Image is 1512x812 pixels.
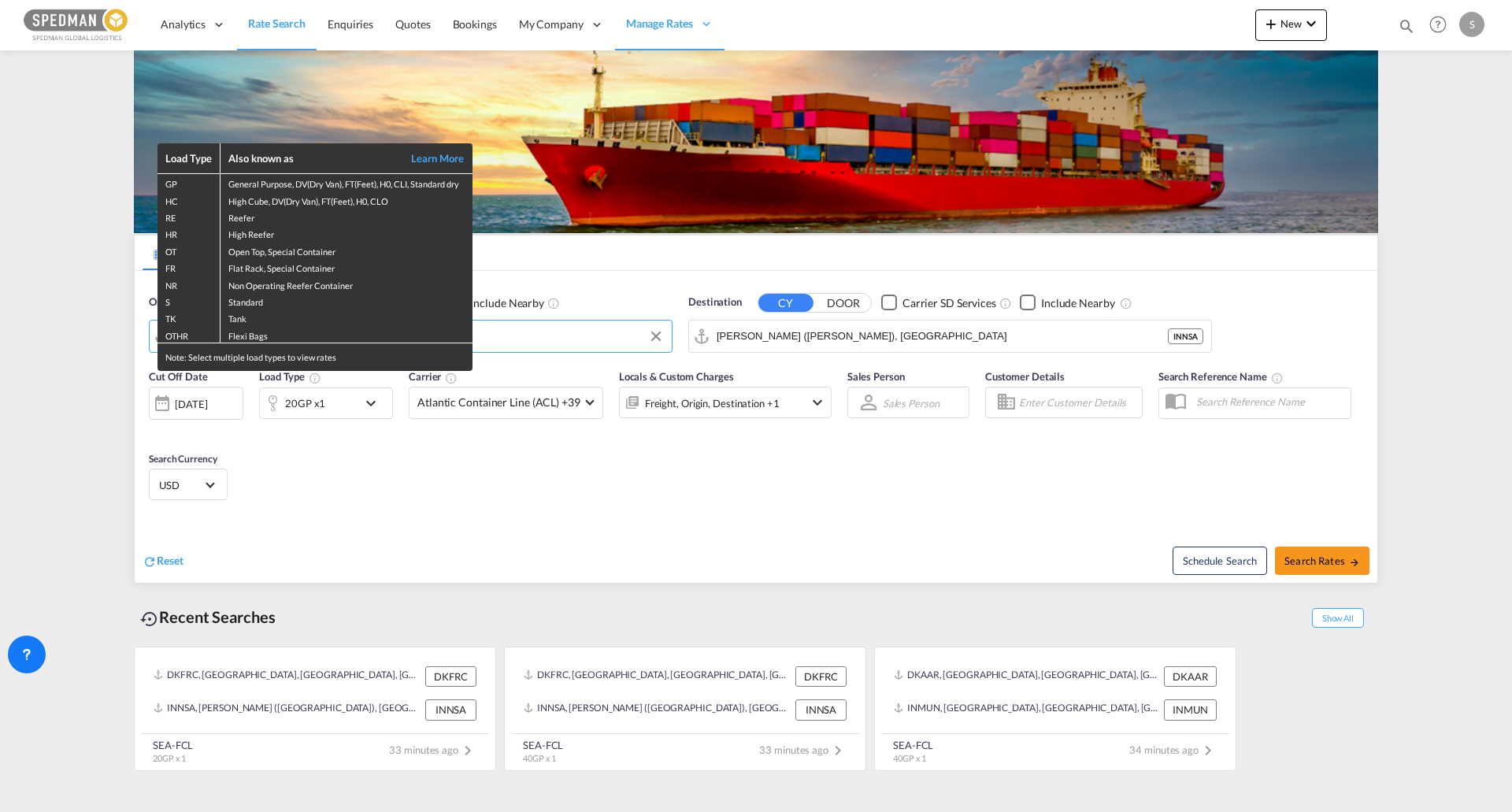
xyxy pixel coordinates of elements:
td: FR [157,258,220,275]
td: OTHR [157,326,220,343]
td: HC [157,191,220,208]
td: Tank [220,309,472,325]
td: Flexi Bags [220,326,472,343]
td: Non Operating Reefer Container [220,276,472,292]
th: Load Type [157,143,220,174]
td: Standard [220,292,472,309]
td: RE [157,208,220,224]
td: Reefer [220,208,472,224]
td: TK [157,309,220,325]
td: Flat Rack, Special Container [220,258,472,275]
td: OT [157,242,220,258]
td: High Reefer [220,224,472,241]
a: Learn More [394,151,465,165]
div: Note: Select multiple load types to view rates [157,343,472,371]
td: HR [157,224,220,241]
td: General Purpose, DV(Dry Van), FT(Feet), H0, CLI, Standard dry [220,174,472,191]
td: GP [157,174,220,191]
td: NR [157,276,220,292]
td: S [157,292,220,309]
td: Open Top, Special Container [220,242,472,258]
div: Also known as [228,151,394,165]
td: High Cube, DV(Dry Van), FT(Feet), H0, CLO [220,191,472,208]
